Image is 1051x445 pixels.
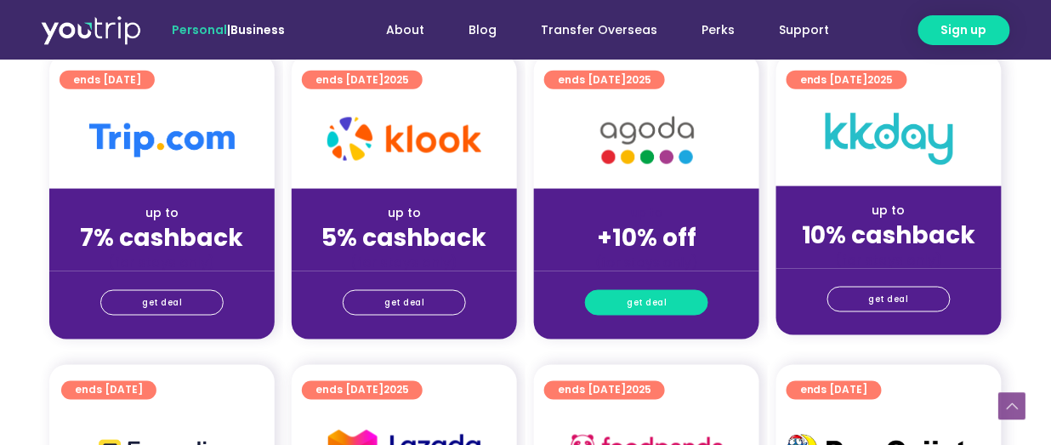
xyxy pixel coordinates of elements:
a: get deal [100,290,224,316]
a: Perks [679,14,757,46]
span: | [172,21,285,38]
a: Blog [446,14,519,46]
div: up to [63,204,261,222]
strong: 10% cashback [802,219,976,252]
a: ends [DATE] [61,381,156,400]
span: ends [DATE] [558,381,651,400]
span: ends [DATE] [315,381,409,400]
a: get deal [827,287,951,312]
a: ends [DATE]2025 [302,381,423,400]
strong: +10% off [597,221,696,254]
span: ends [DATE] [558,71,651,89]
span: up to [631,204,662,221]
span: get deal [627,291,667,315]
span: 2025 [626,72,651,87]
span: 2025 [626,383,651,397]
a: ends [DATE]2025 [302,71,423,89]
span: get deal [384,291,424,315]
span: 2025 [383,383,409,397]
strong: 7% cashback [81,221,244,254]
strong: 5% cashback [322,221,487,254]
a: get deal [343,290,466,316]
span: ends [DATE] [315,71,409,89]
a: ends [DATE]2025 [787,71,907,89]
span: ends [DATE] [73,71,141,89]
div: (for stays only) [63,254,261,271]
a: ends [DATE] [787,381,882,400]
div: up to [790,202,988,220]
span: get deal [869,288,909,311]
a: Transfer Overseas [519,14,679,46]
a: Business [230,21,285,38]
a: get deal [585,290,708,316]
span: 2025 [383,72,409,87]
span: ends [DATE] [800,381,868,400]
a: Sign up [918,15,1010,45]
span: Sign up [941,21,987,39]
span: 2025 [868,72,894,87]
a: ends [DATE]2025 [544,381,665,400]
div: (for stays only) [305,254,503,271]
a: ends [DATE] [60,71,155,89]
span: get deal [142,291,182,315]
a: Support [757,14,851,46]
div: up to [305,204,503,222]
a: About [364,14,446,46]
a: ends [DATE]2025 [544,71,665,89]
div: (for stays only) [548,254,746,271]
div: (for stays only) [790,251,988,269]
nav: Menu [331,14,851,46]
span: Personal [172,21,227,38]
span: ends [DATE] [75,381,143,400]
span: ends [DATE] [800,71,894,89]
